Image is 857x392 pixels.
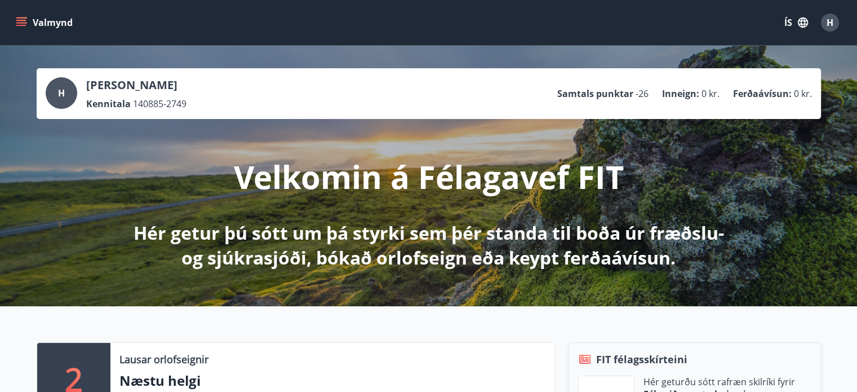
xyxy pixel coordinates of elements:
[596,352,687,367] span: FIT félagsskírteini
[557,87,633,100] p: Samtals punktar
[827,16,833,29] span: H
[86,98,131,110] p: Kennitala
[816,9,843,36] button: H
[131,221,726,270] p: Hér getur þú sótt um þá styrki sem þér standa til boða úr fræðslu- og sjúkrasjóði, bókað orlofsei...
[733,87,792,100] p: Ferðaávísun :
[119,352,208,367] p: Lausar orlofseignir
[234,155,624,198] p: Velkomin á Félagavef FIT
[119,371,545,390] p: Næstu helgi
[662,87,699,100] p: Inneign :
[701,87,720,100] span: 0 kr.
[778,12,814,33] button: ÍS
[636,87,649,100] span: -26
[14,12,77,33] button: menu
[794,87,812,100] span: 0 kr.
[86,77,187,93] p: [PERSON_NAME]
[58,87,65,99] span: H
[643,376,795,388] p: Hér geturðu sótt rafræn skilríki fyrir
[133,98,187,110] span: 140885-2749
